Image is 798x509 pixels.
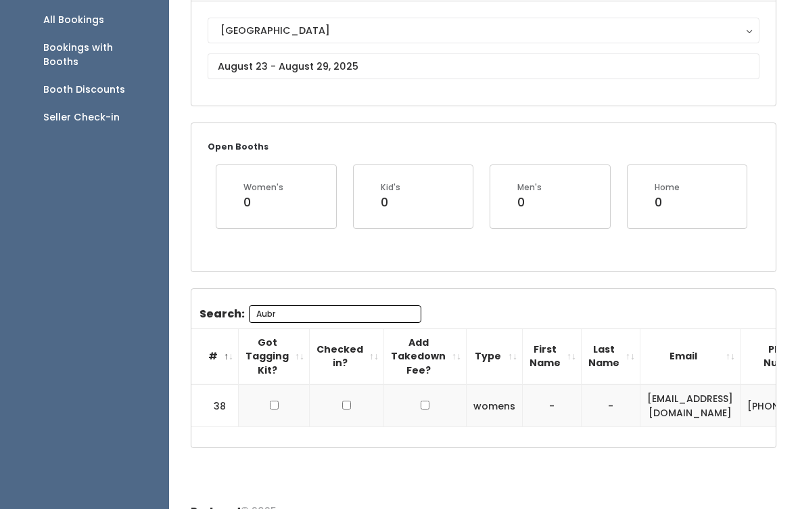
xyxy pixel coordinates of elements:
div: Bookings with Booths [43,41,147,69]
th: Checked in?: activate to sort column ascending [310,328,384,384]
td: [EMAIL_ADDRESS][DOMAIN_NAME] [640,384,741,427]
th: First Name: activate to sort column ascending [523,328,582,384]
th: Last Name: activate to sort column ascending [582,328,640,384]
td: 38 [191,384,239,427]
div: Kid's [381,181,400,194]
div: 0 [517,194,542,211]
input: August 23 - August 29, 2025 [208,53,759,79]
th: Got Tagging Kit?: activate to sort column ascending [239,328,310,384]
th: Add Takedown Fee?: activate to sort column ascending [384,328,467,384]
div: Seller Check-in [43,110,120,125]
input: Search: [249,305,421,323]
div: Home [655,181,680,194]
th: #: activate to sort column descending [191,328,239,384]
div: 0 [655,194,680,211]
div: All Bookings [43,13,104,27]
td: womens [467,384,523,427]
div: Women's [243,181,283,194]
td: - [523,384,582,427]
div: [GEOGRAPHIC_DATA] [220,23,747,38]
th: Type: activate to sort column ascending [467,328,523,384]
small: Open Booths [208,141,268,152]
div: 0 [243,194,283,211]
label: Search: [199,305,421,323]
td: - [582,384,640,427]
div: Booth Discounts [43,83,125,97]
div: Men's [517,181,542,194]
th: Email: activate to sort column ascending [640,328,741,384]
div: 0 [381,194,400,211]
button: [GEOGRAPHIC_DATA] [208,18,759,43]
